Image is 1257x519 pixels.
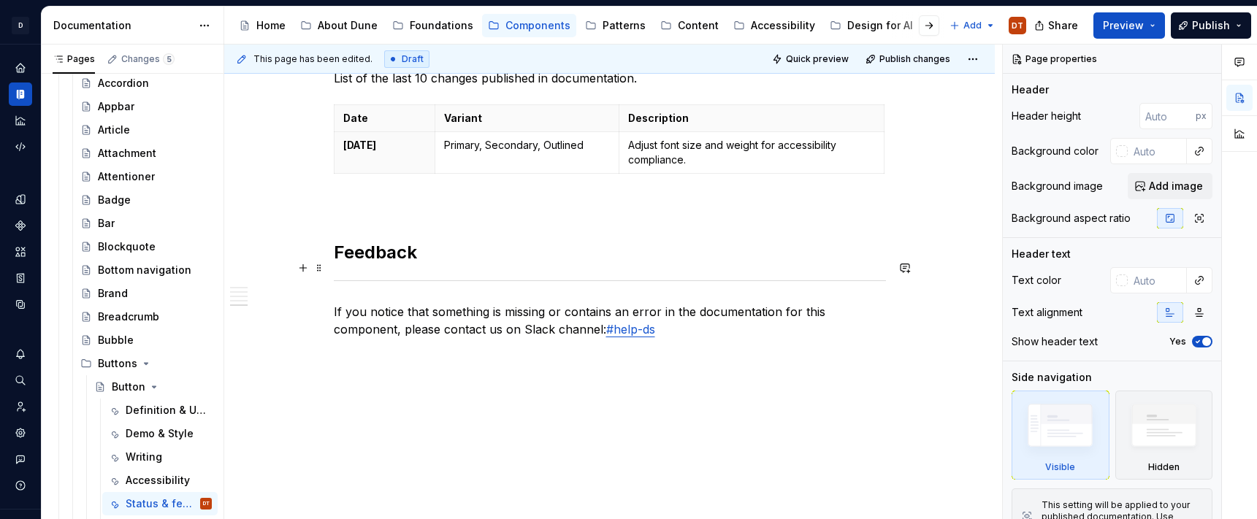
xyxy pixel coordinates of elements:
div: Bottom navigation [98,263,191,277]
span: 5 [163,53,175,65]
button: Preview [1093,12,1165,39]
div: Patterns [603,18,646,33]
div: Documentation [53,18,191,33]
div: Appbar [98,99,134,114]
div: Background image [1012,179,1103,193]
a: Definition & Usage [102,399,218,422]
a: Components [482,14,576,37]
div: DT [203,496,210,511]
div: Brand [98,286,128,301]
div: Attentioner [98,169,155,184]
p: Variant [444,111,610,126]
div: Accordion [98,76,149,91]
div: Background aspect ratio [1012,211,1131,226]
div: Foundations [410,18,473,33]
a: Appbar [74,95,218,118]
div: Accessibility [751,18,815,33]
p: Date [343,111,427,126]
button: Add [945,15,1000,36]
span: Add [963,20,982,31]
a: Bottom navigation [74,258,218,282]
a: Brand [74,282,218,305]
div: Pages [53,53,95,65]
p: [DATE] [343,138,427,153]
a: Accordion [74,72,218,95]
button: Publish [1171,12,1251,39]
a: Status & feedbackDT [102,492,218,515]
p: List of the last 10 changes published in documentation. [334,69,886,87]
div: Side navigation [1012,370,1092,385]
div: Show header text [1012,334,1098,349]
p: Description [628,111,875,126]
div: Button [112,380,145,394]
a: Attentioner [74,165,218,188]
a: About Dune [294,14,383,37]
a: Accessibility [727,14,821,37]
div: Text alignment [1012,305,1082,320]
button: Add image [1128,173,1212,199]
span: Quick preview [786,53,849,65]
a: Code automation [9,135,32,158]
div: Article [98,123,130,137]
a: Assets [9,240,32,264]
span: Preview [1103,18,1144,33]
div: Header text [1012,247,1071,261]
a: Analytics [9,109,32,132]
a: Accessibility [102,469,218,492]
a: Components [9,214,32,237]
a: Badge [74,188,218,212]
a: Foundations [386,14,479,37]
div: Status & feedback [126,496,197,511]
a: Button [88,375,218,399]
a: Article [74,118,218,142]
button: Publish changes [861,49,957,69]
a: Breadcrumb [74,305,218,328]
input: Auto [1139,103,1196,129]
div: D [12,17,29,34]
div: Badge [98,193,131,207]
span: This page has been edited. [253,53,372,65]
div: DT [1012,20,1023,31]
a: Design tokens [9,188,32,211]
button: Share [1027,12,1088,39]
a: #help-ds [606,322,655,337]
a: Home [9,56,32,80]
div: Bubble [98,333,134,347]
button: Contact support [9,447,32,471]
div: Bar [98,216,115,231]
label: Yes [1169,336,1186,347]
div: Components [505,18,570,33]
div: Visible [1012,391,1109,480]
div: Header [1012,82,1049,97]
div: Definition & Usage [126,403,209,418]
div: Background color [1012,144,1099,158]
a: Bubble [74,328,218,352]
a: Invite team [9,395,32,418]
a: Home [233,14,291,37]
div: Accessibility [126,473,190,488]
button: Notifications [9,342,32,366]
div: Visible [1045,461,1075,473]
a: Settings [9,421,32,445]
a: Content [654,14,725,37]
span: Publish [1192,18,1230,33]
p: Primary, Secondary, Outlined [444,138,610,153]
p: If you notice that something is missing or contains an error in the documentation for this compon... [334,303,886,338]
input: Auto [1128,138,1187,164]
p: Adjust font size and weight for accessibility compliance. [628,138,875,167]
a: Patterns [579,14,652,37]
div: Content [678,18,719,33]
div: Breadcrumb [98,310,159,324]
span: Draft [402,53,424,65]
span: Publish changes [879,53,950,65]
span: Add image [1149,179,1203,193]
p: px [1196,110,1207,122]
button: D [3,9,38,41]
div: Buttons [74,352,218,375]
